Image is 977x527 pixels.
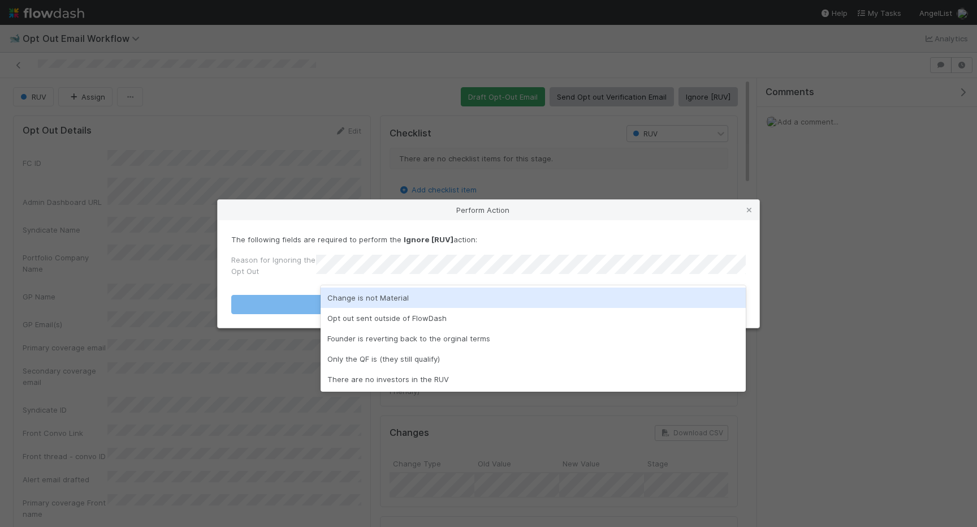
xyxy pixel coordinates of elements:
label: Reason for Ignoring the Opt Out [231,254,316,277]
button: Ignore [RUV] [231,295,746,314]
div: Founder is reverting back to the orginal terms [321,328,746,349]
div: Perform Action [218,200,759,220]
p: The following fields are required to perform the action: [231,234,746,245]
strong: Ignore [RUV] [404,235,453,244]
div: There are no investors in the RUV [321,369,746,389]
div: Only the QF is (they still qualify) [321,349,746,369]
div: Opt out sent outside of FlowDash [321,308,746,328]
div: Change is not Material [321,288,746,308]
